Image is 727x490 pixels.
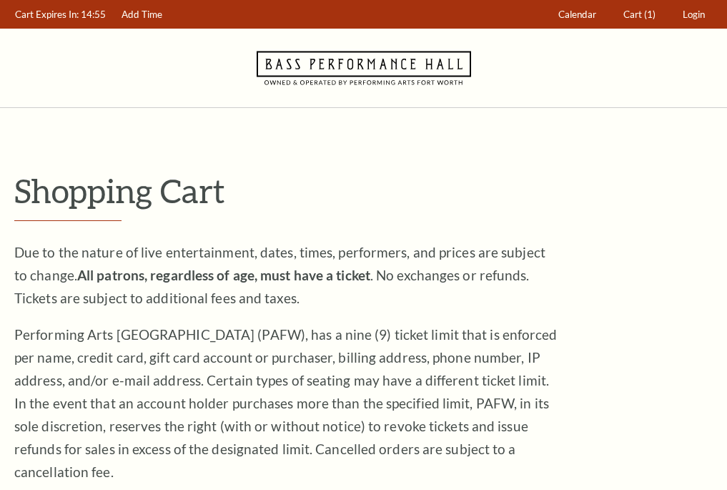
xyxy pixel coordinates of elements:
[617,1,663,29] a: Cart (1)
[14,323,558,484] p: Performing Arts [GEOGRAPHIC_DATA] (PAFW), has a nine (9) ticket limit that is enforced per name, ...
[552,1,603,29] a: Calendar
[558,9,596,20] span: Calendar
[15,9,79,20] span: Cart Expires In:
[676,1,712,29] a: Login
[81,9,106,20] span: 14:55
[115,1,169,29] a: Add Time
[644,9,656,20] span: (1)
[77,267,370,283] strong: All patrons, regardless of age, must have a ticket
[14,172,713,209] p: Shopping Cart
[683,9,705,20] span: Login
[623,9,642,20] span: Cart
[14,244,545,306] span: Due to the nature of live entertainment, dates, times, performers, and prices are subject to chan...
